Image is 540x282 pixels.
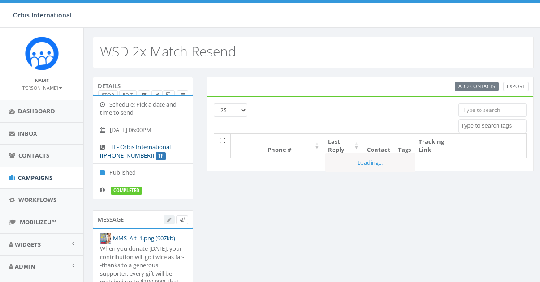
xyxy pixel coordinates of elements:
[13,11,72,19] span: Orbis International
[415,134,456,158] th: Tracking Link
[98,90,118,100] a: Stop
[18,151,49,159] span: Contacts
[142,91,147,98] span: Archive Campaign
[22,83,62,91] a: [PERSON_NAME]
[324,134,364,158] th: Last Reply
[503,82,529,91] a: Export
[156,152,166,160] label: TF
[93,163,193,181] li: Published
[25,37,59,70] img: Rally_Corp_Icon.png
[155,91,159,98] span: Edit Campaign Title
[111,187,142,195] label: completed
[93,96,193,121] li: Schedule: Pick a date and time to send
[394,134,415,158] th: Tags
[18,107,55,115] span: Dashboard
[181,91,185,98] span: View Campaign Delivery Statistics
[363,134,394,158] th: Contact
[18,196,56,204] span: Workflows
[20,218,56,226] span: MobilizeU™
[166,91,171,98] span: Clone Campaign
[100,102,109,107] i: Schedule: Pick a date and time to send
[35,77,49,84] small: Name
[458,103,527,117] input: Type to search
[100,44,236,59] h2: WSD 2x Match Resend
[93,210,193,228] div: Message
[325,153,415,173] div: Loading...
[100,143,171,159] a: Tf - Orbis International [[PHONE_NUMBER]]
[18,129,37,137] span: Inbox
[100,170,109,175] i: Published
[264,134,324,158] th: Phone #
[15,262,35,270] span: Admin
[93,77,193,95] div: Details
[180,216,185,223] span: Send Test Message
[93,121,193,139] li: [DATE] 06:00PM
[22,85,62,91] small: [PERSON_NAME]
[461,122,526,130] textarea: Search
[18,174,52,182] span: Campaigns
[15,240,41,248] span: Widgets
[119,90,137,100] a: Edit
[113,234,175,242] a: MMS_Alt_1.png (907kb)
